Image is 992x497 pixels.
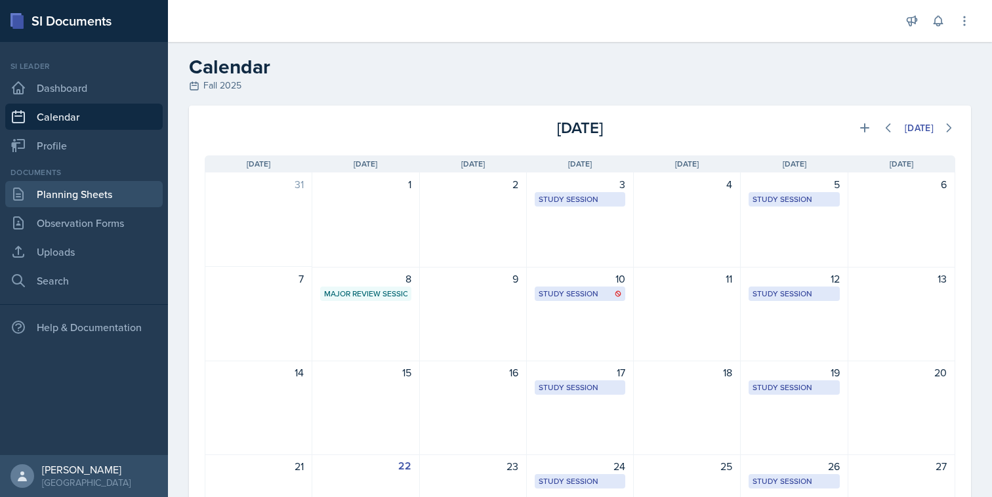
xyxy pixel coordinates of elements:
[189,79,971,92] div: Fall 2025
[890,158,913,170] span: [DATE]
[642,271,732,287] div: 11
[539,382,621,393] div: Study Session
[5,239,163,265] a: Uploads
[213,176,304,192] div: 31
[324,288,407,300] div: Major Review Session
[753,382,835,393] div: Study Session
[856,271,947,287] div: 13
[535,458,625,474] div: 24
[213,271,304,287] div: 7
[642,365,732,380] div: 18
[455,116,705,140] div: [DATE]
[856,458,947,474] div: 27
[428,458,518,474] div: 23
[753,475,835,487] div: Study Session
[461,158,485,170] span: [DATE]
[535,176,625,192] div: 3
[535,271,625,287] div: 10
[5,181,163,207] a: Planning Sheets
[749,271,839,287] div: 12
[535,365,625,380] div: 17
[5,75,163,101] a: Dashboard
[320,458,411,474] div: 22
[783,158,806,170] span: [DATE]
[5,167,163,178] div: Documents
[5,268,163,294] a: Search
[5,104,163,130] a: Calendar
[428,271,518,287] div: 9
[896,117,942,139] button: [DATE]
[753,193,835,205] div: Study Session
[753,288,835,300] div: Study Session
[354,158,377,170] span: [DATE]
[749,458,839,474] div: 26
[749,365,839,380] div: 19
[428,365,518,380] div: 16
[42,463,131,476] div: [PERSON_NAME]
[5,132,163,159] a: Profile
[642,176,732,192] div: 4
[568,158,592,170] span: [DATE]
[675,158,699,170] span: [DATE]
[213,365,304,380] div: 14
[905,123,934,133] div: [DATE]
[5,314,163,340] div: Help & Documentation
[5,210,163,236] a: Observation Forms
[428,176,518,192] div: 2
[856,176,947,192] div: 6
[189,55,971,79] h2: Calendar
[539,475,621,487] div: Study Session
[320,176,411,192] div: 1
[642,458,732,474] div: 25
[539,193,621,205] div: Study Session
[320,271,411,287] div: 8
[213,458,304,474] div: 21
[539,288,621,300] div: Study Session
[5,60,163,72] div: Si leader
[247,158,270,170] span: [DATE]
[42,476,131,489] div: [GEOGRAPHIC_DATA]
[749,176,839,192] div: 5
[856,365,947,380] div: 20
[320,365,411,380] div: 15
